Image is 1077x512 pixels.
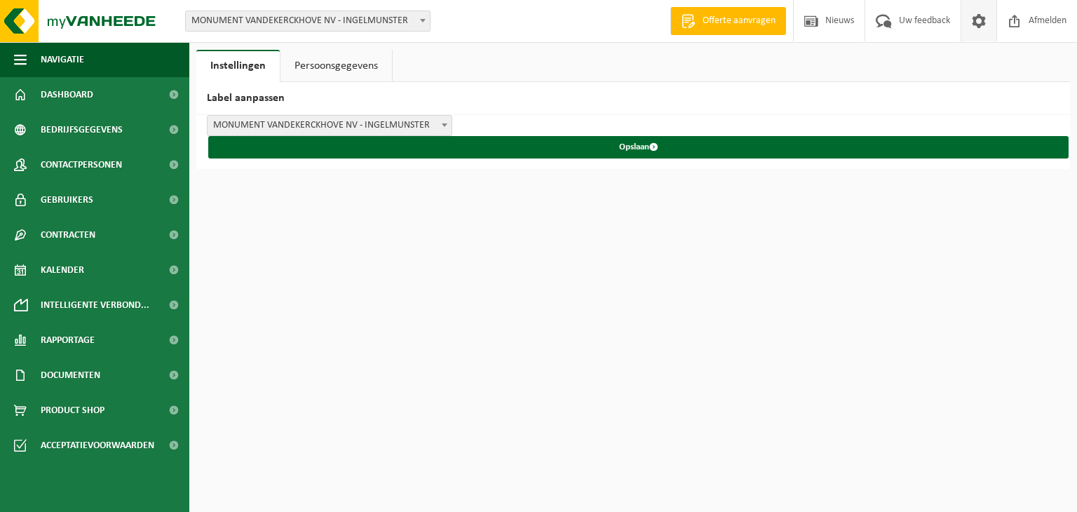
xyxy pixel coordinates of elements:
[41,428,154,463] span: Acceptatievoorwaarden
[280,50,392,82] a: Persoonsgegevens
[41,77,93,112] span: Dashboard
[41,182,93,217] span: Gebruikers
[207,115,452,136] span: MONUMENT VANDEKERCKHOVE NV - INGELMUNSTER
[41,393,104,428] span: Product Shop
[41,112,123,147] span: Bedrijfsgegevens
[699,14,779,28] span: Offerte aanvragen
[41,147,122,182] span: Contactpersonen
[185,11,431,32] span: MONUMENT VANDEKERCKHOVE NV - INGELMUNSTER
[196,82,1070,115] h2: Label aanpassen
[41,358,100,393] span: Documenten
[186,11,430,31] span: MONUMENT VANDEKERCKHOVE NV - INGELMUNSTER
[196,50,280,82] a: Instellingen
[208,136,1069,159] button: Opslaan
[41,323,95,358] span: Rapportage
[41,252,84,288] span: Kalender
[41,288,149,323] span: Intelligente verbond...
[41,217,95,252] span: Contracten
[41,42,84,77] span: Navigatie
[208,116,452,135] span: MONUMENT VANDEKERCKHOVE NV - INGELMUNSTER
[670,7,786,35] a: Offerte aanvragen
